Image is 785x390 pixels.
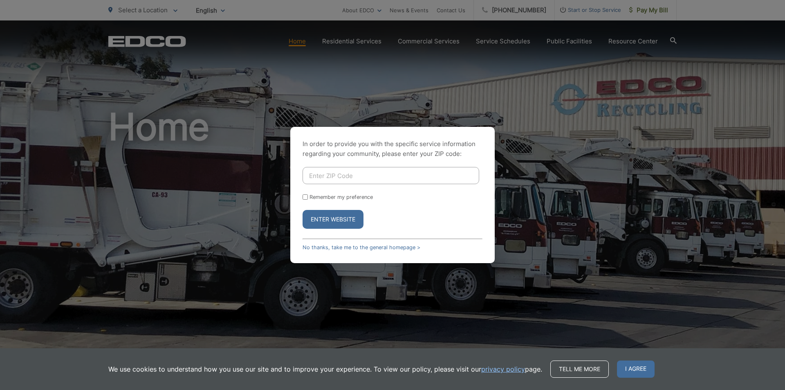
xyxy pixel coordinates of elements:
a: No thanks, take me to the general homepage > [303,244,420,250]
p: We use cookies to understand how you use our site and to improve your experience. To view our pol... [108,364,542,374]
label: Remember my preference [310,194,373,200]
input: Enter ZIP Code [303,167,479,184]
a: Tell me more [550,361,609,378]
p: In order to provide you with the specific service information regarding your community, please en... [303,139,482,159]
button: Enter Website [303,210,363,229]
a: privacy policy [481,364,525,374]
span: I agree [617,361,655,378]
